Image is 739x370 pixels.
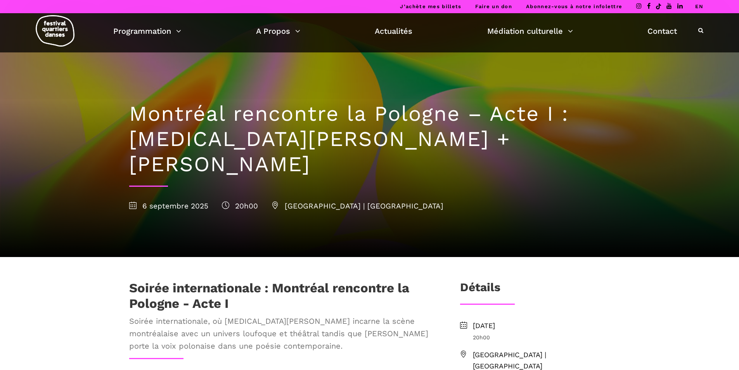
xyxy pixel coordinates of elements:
a: J’achète mes billets [400,3,461,9]
span: 20h00 [473,333,610,342]
a: A Propos [256,24,300,38]
h1: Montréal rencontre la Pologne – Acte I : [MEDICAL_DATA][PERSON_NAME] + [PERSON_NAME] [129,101,610,177]
span: Soirée internationale, où [MEDICAL_DATA][PERSON_NAME] incarne la scène montréalaise avec un unive... [129,315,435,352]
span: 6 septembre 2025 [129,202,208,210]
a: Programmation [113,24,181,38]
a: Faire un don [475,3,512,9]
a: EN [695,3,703,9]
img: logo-fqd-med [36,15,74,47]
span: 20h00 [222,202,258,210]
span: [GEOGRAPHIC_DATA] | [GEOGRAPHIC_DATA] [272,202,443,210]
h3: Détails [460,280,500,300]
a: Contact [647,24,677,38]
a: Médiation culturelle [487,24,573,38]
h1: Soirée internationale : Montréal rencontre la Pologne - Acte I [129,280,435,311]
span: [DATE] [473,320,610,332]
a: Actualités [375,24,412,38]
a: Abonnez-vous à notre infolettre [526,3,622,9]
